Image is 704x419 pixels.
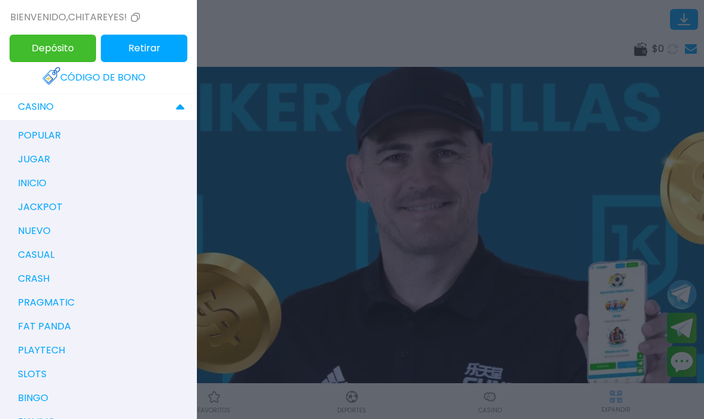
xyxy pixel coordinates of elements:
button: Depósito [10,35,96,62]
a: jugar [12,147,197,171]
p: pragmatic [18,295,75,310]
a: nuevo [12,219,197,243]
p: jackpot [18,200,63,214]
p: playtech [18,343,65,358]
p: fat panda [18,319,71,334]
p: nuevo [18,224,51,238]
p: casual [18,248,54,262]
a: crash [12,267,197,291]
a: pragmatic [12,291,197,315]
p: crash [18,272,50,286]
p: popular [18,128,61,143]
a: popular [12,124,197,147]
img: Redeem [42,67,60,85]
a: Código de bono [42,64,155,91]
div: Bienvenido , chitareyes! [10,10,143,24]
a: jackpot [12,195,197,219]
p: bingo [18,391,48,405]
button: Retirar [101,35,187,62]
a: bingo [12,386,197,410]
a: playtech [12,338,197,362]
a: inicio [12,171,197,195]
a: fat panda [12,315,197,338]
p: jugar [18,152,50,167]
a: slots [12,362,197,386]
p: inicio [18,176,47,190]
p: slots [18,367,47,381]
p: CASINO [18,100,54,114]
a: casual [12,243,197,267]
